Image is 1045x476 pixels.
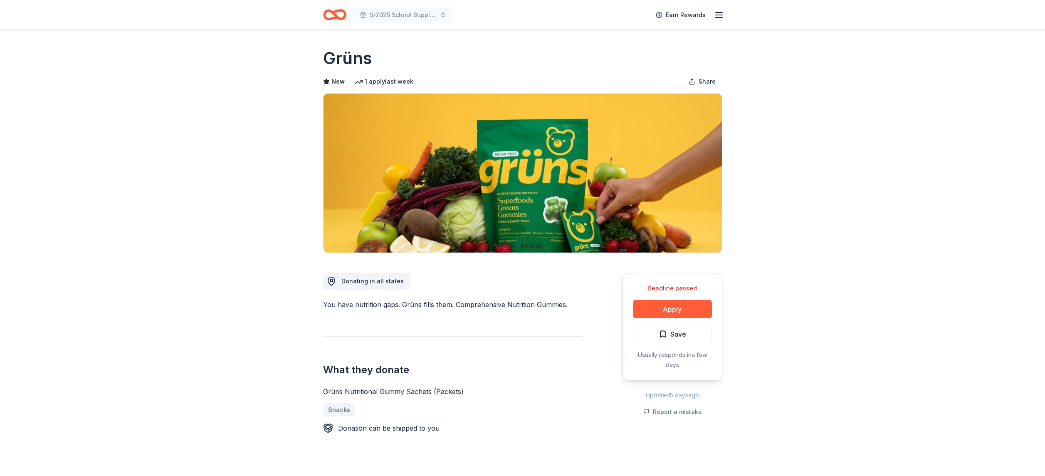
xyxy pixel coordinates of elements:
button: Share [682,73,722,90]
div: Usually responds in a few days [633,350,712,370]
span: Save [670,329,686,340]
span: Share [699,77,716,87]
h2: What they donate [323,363,583,377]
a: Snacks [323,403,355,416]
div: Donation can be shipped to you [338,423,440,433]
span: New [331,77,345,87]
a: Home [323,5,346,25]
div: You have nutrition gaps. Grüns fills them. Comprehensive Nutrition Gummies. [323,300,583,310]
span: 9/2025 School Supply Drive [370,10,436,20]
a: Earn Rewards [651,7,711,22]
button: Apply [633,300,712,318]
img: Image for Grüns [324,94,722,253]
div: Deadline passed [633,283,712,293]
h1: Grüns [323,47,372,70]
div: Grüns Nutritional Gummy Sachets (Packets) [323,387,583,397]
button: Report a mistake [643,407,702,417]
button: Save [633,325,712,343]
div: 1 apply last week [355,77,413,87]
button: 9/2025 School Supply Drive [353,7,453,23]
span: Donating in all states [341,278,404,285]
div: Updated 5 days ago [623,390,722,400]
